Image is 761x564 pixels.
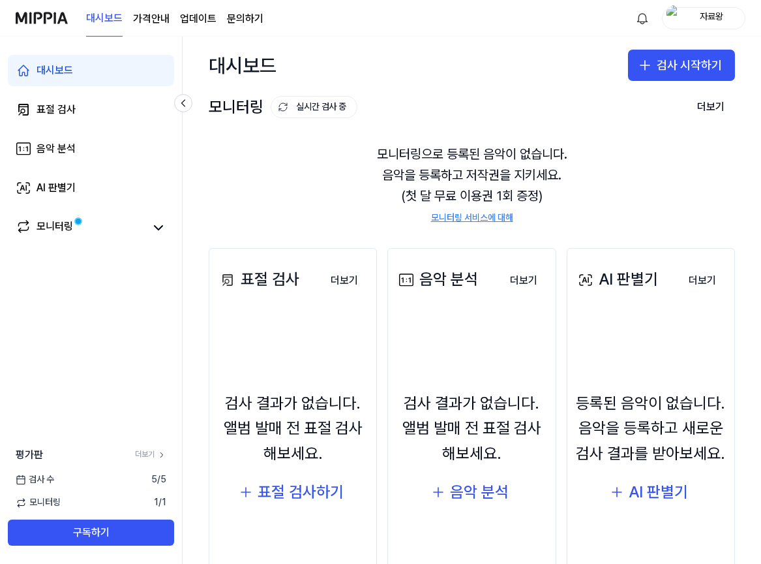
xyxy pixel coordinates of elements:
div: 대시보드 [37,63,73,78]
div: AI 판별기 [629,480,688,505]
div: 대시보드 [209,50,276,81]
div: 표절 검사하기 [258,480,344,505]
div: 등록된 음악이 없습니다. 음악을 등록하고 새로운 검사 결과를 받아보세요. [575,391,726,466]
button: 더보기 [500,268,548,294]
a: 더보기 [678,266,726,294]
div: 모니터링으로 등록된 음악이 없습니다. 음악을 등록하고 저작권을 지키세요. (첫 달 무료 이용권 1회 증정) [209,128,735,240]
button: 검사 시작하기 [628,50,735,81]
button: profile자료왕 [662,7,745,29]
a: 업데이트 [180,11,216,27]
button: 음악 분석 [421,477,522,508]
span: 평가판 [16,447,43,463]
a: 더보기 [135,449,166,460]
div: 검사 결과가 없습니다. 앨범 발매 전 표절 검사 해보세요. [396,391,547,466]
div: 자료왕 [686,10,737,25]
div: 표절 검사 [217,267,299,292]
button: AI 판별기 [600,477,701,508]
button: 표절 검사하기 [229,477,357,508]
div: AI 판별기 [37,180,76,196]
div: AI 판별기 [575,267,658,292]
div: 검사 결과가 없습니다. 앨범 발매 전 표절 검사 해보세요. [217,391,368,466]
a: 모니터링 [16,219,145,237]
button: 더보기 [678,268,726,294]
a: 가격안내 [133,11,170,27]
a: 문의하기 [227,11,263,27]
span: 5 / 5 [151,473,166,486]
a: 음악 분석 [8,133,174,164]
a: 더보기 [500,266,548,294]
div: 모니터링 [37,219,73,237]
div: 음악 분석 [37,141,76,157]
a: 대시보드 [8,55,174,86]
a: 모니터링 서비스에 대해 [431,211,513,225]
div: 모니터링 [209,95,357,119]
span: 모니터링 [16,496,61,509]
a: 대시보드 [86,1,123,37]
button: 구독하기 [8,520,174,546]
div: 음악 분석 [450,480,509,505]
button: 더보기 [687,94,735,120]
div: 음악 분석 [396,267,478,292]
img: profile [666,5,682,31]
a: 더보기 [320,266,368,294]
a: AI 판별기 [8,172,174,204]
span: 검사 수 [16,473,54,486]
a: 표절 검사 [8,94,174,125]
span: 1 / 1 [154,496,166,509]
img: 알림 [634,10,650,26]
button: 더보기 [320,268,368,294]
button: 실시간 검사 중 [271,96,357,118]
div: 표절 검사 [37,102,76,117]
